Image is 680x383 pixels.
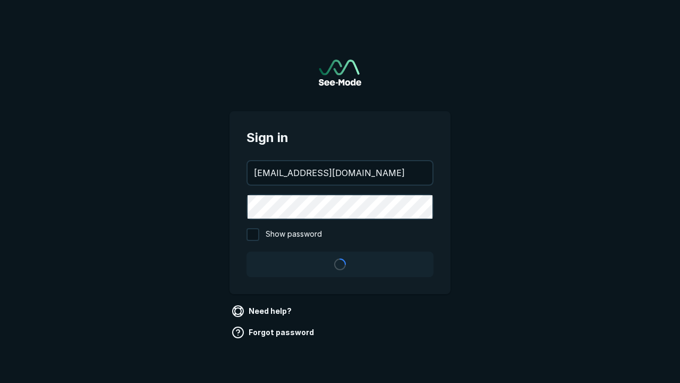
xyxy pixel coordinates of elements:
input: your@email.com [248,161,432,185]
img: See-Mode Logo [319,60,361,86]
span: Sign in [246,128,433,147]
span: Show password [266,228,322,241]
a: Go to sign in [319,60,361,86]
a: Forgot password [229,324,318,341]
a: Need help? [229,303,296,320]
